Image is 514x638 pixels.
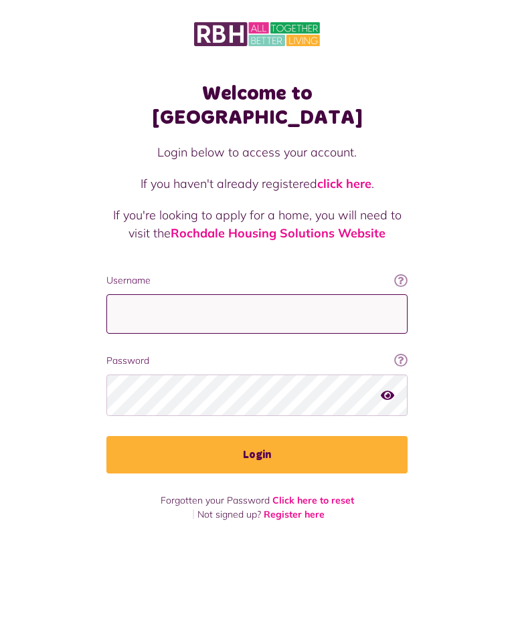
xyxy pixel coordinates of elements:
a: Register here [264,508,325,520]
h1: Welcome to [GEOGRAPHIC_DATA] [106,82,408,130]
label: Username [106,274,408,288]
a: Rochdale Housing Solutions Website [171,225,385,241]
a: Click here to reset [272,494,354,506]
label: Password [106,354,408,368]
span: Not signed up? [197,508,261,520]
button: Login [106,436,408,473]
span: Forgotten your Password [161,494,270,506]
img: MyRBH [194,20,320,48]
p: If you're looking to apply for a home, you will need to visit the [106,206,408,242]
a: click here [317,176,371,191]
p: If you haven't already registered . [106,175,408,193]
p: Login below to access your account. [106,143,408,161]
